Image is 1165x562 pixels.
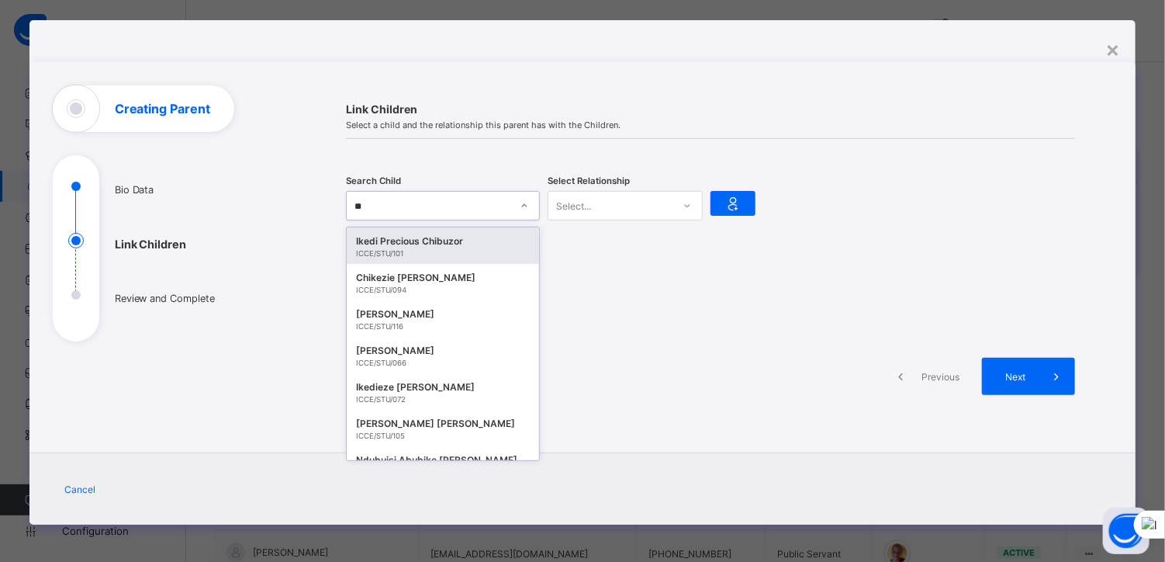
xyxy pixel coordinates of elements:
[356,432,530,440] div: ICCE/STU/105
[356,307,530,322] div: [PERSON_NAME]
[356,359,530,367] div: ICCE/STU/066
[1105,36,1120,62] div: ×
[1103,508,1149,554] button: Open asap
[548,175,630,186] span: Select Relationship
[556,191,591,220] div: Select...
[115,102,211,115] h1: Creating Parent
[356,234,530,249] div: Ikedi Precious Chibuzor
[346,120,1075,130] span: Select a child and the relationship this parent has with the Children.
[356,395,530,404] div: ICCE/STU/072
[356,416,530,432] div: [PERSON_NAME] [PERSON_NAME]
[356,286,530,294] div: ICCE/STU/094
[356,249,530,258] div: ICCE/STU/101
[356,343,530,359] div: [PERSON_NAME]
[346,102,1075,116] span: Link Children
[994,371,1038,383] span: Next
[64,484,95,495] span: Cancel
[356,453,530,468] div: Ndubuisi Abubike [PERSON_NAME]
[356,322,530,331] div: ICCE/STU/116
[919,371,962,383] span: Previous
[356,380,530,395] div: Ikedieze [PERSON_NAME]
[29,62,1136,525] div: Creating Parent
[346,175,401,186] span: Search Child
[356,270,530,286] div: Chikezie [PERSON_NAME]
